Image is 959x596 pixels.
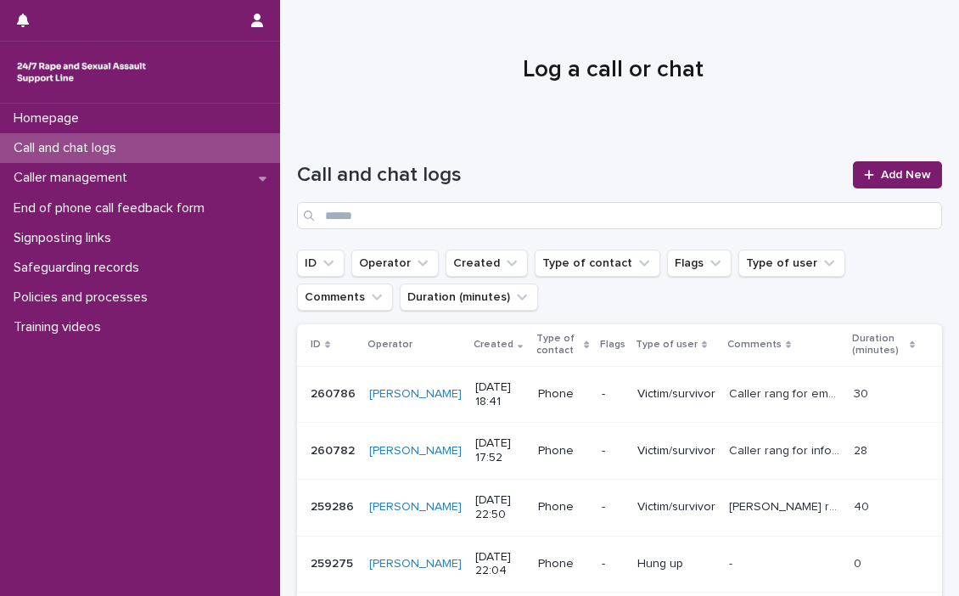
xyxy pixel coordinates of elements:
a: [PERSON_NAME] [369,387,462,402]
button: Type of contact [535,250,660,277]
tr: 259286259286 [PERSON_NAME] [DATE] 22:50Phone-Victim/survivor[PERSON_NAME] rang for emotional supp... [297,479,942,536]
p: Caller rang for emotional support, gave her space to talk about the issues around child access wh... [729,384,844,402]
p: Phone [538,500,587,514]
p: 0 [854,554,865,571]
p: Phone [538,444,587,458]
input: Search [297,202,942,229]
p: End of phone call feedback form [7,200,218,216]
p: [DATE] 22:50 [475,493,524,522]
p: 259286 [311,497,357,514]
p: Type of contact [536,329,580,361]
a: [PERSON_NAME] [369,500,462,514]
p: Comments [727,335,782,354]
button: Duration (minutes) [400,284,538,311]
a: Add New [853,161,942,188]
p: Hung up [637,557,715,571]
p: 28 [854,441,871,458]
p: - [602,500,624,514]
p: Training videos [7,319,115,335]
button: Type of user [738,250,845,277]
h1: Call and chat logs [297,163,843,188]
p: Caller rang for emotional support, gave her space to talk about her experience was crying and dif... [729,497,844,514]
img: rhQMoQhaT3yELyF149Cw [14,55,149,89]
p: 30 [854,384,872,402]
p: 40 [854,497,872,514]
button: ID [297,250,345,277]
p: Call and chat logs [7,140,130,156]
p: Victim/survivor [637,500,715,514]
p: Policies and processes [7,290,161,306]
p: Homepage [7,110,93,127]
p: Victim/survivor [637,387,715,402]
p: Signposting links [7,230,125,246]
p: [DATE] 22:04 [475,550,524,579]
p: - [602,557,624,571]
a: [PERSON_NAME] [369,444,462,458]
p: Duration (minutes) [852,329,906,361]
tr: 260782260782 [PERSON_NAME] [DATE] 17:52Phone-Victim/survivorCaller rang for information around be... [297,423,942,480]
span: Add New [881,169,931,181]
p: [DATE] 17:52 [475,436,524,465]
p: - [729,554,736,571]
button: Flags [667,250,732,277]
p: Phone [538,387,587,402]
p: [DATE] 18:41 [475,380,524,409]
p: Created [474,335,513,354]
p: 260782 [311,441,358,458]
p: - [602,444,624,458]
tr: 259275259275 [PERSON_NAME] [DATE] 22:04Phone-Hung up-- 00 [297,536,942,593]
p: Flags [600,335,625,354]
p: Caller rang for information around being straight she wanted to know what would be sexual assault... [729,441,844,458]
p: Safeguarding records [7,260,153,276]
button: Comments [297,284,393,311]
h1: Log a call or chat [297,56,929,85]
a: [PERSON_NAME] [369,557,462,571]
p: Operator [367,335,412,354]
tr: 260786260786 [PERSON_NAME] [DATE] 18:41Phone-Victim/survivorCaller rang for emotional support, ga... [297,366,942,423]
p: 259275 [311,554,356,571]
p: 260786 [311,384,359,402]
p: Caller management [7,170,141,186]
button: Operator [351,250,439,277]
p: Phone [538,557,587,571]
p: ID [311,335,321,354]
button: Created [446,250,528,277]
p: Victim/survivor [637,444,715,458]
p: - [602,387,624,402]
p: Type of user [636,335,698,354]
